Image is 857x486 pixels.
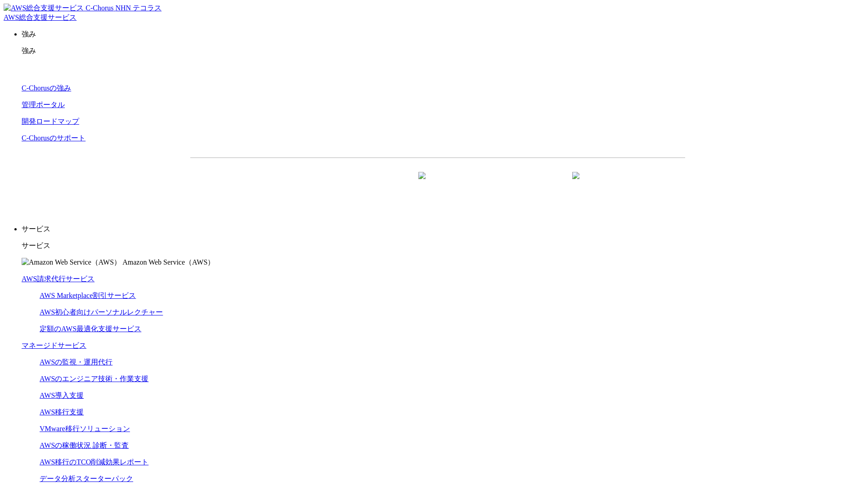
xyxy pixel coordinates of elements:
a: AWS Marketplace割引サービス [40,292,136,299]
a: VMware移行ソリューション [40,425,130,432]
a: 開発ロードマップ [22,117,79,125]
a: AWS移行のTCO削減効果レポート [40,458,148,466]
p: サービス [22,241,853,251]
img: Amazon Web Service（AWS） [22,258,121,267]
img: 矢印 [418,172,426,195]
a: C-Chorusの強み [22,84,71,92]
a: まずは相談する [442,172,587,195]
a: データ分析スターターパック [40,475,133,482]
a: 定額のAWS最適化支援サービス [40,325,141,333]
p: 強み [22,30,853,39]
a: AWSの稼働状況 診断・監査 [40,441,129,449]
p: サービス [22,225,853,234]
p: 強み [22,46,853,56]
a: AWS総合支援サービス C-Chorus NHN テコラスAWS総合支援サービス [4,4,162,21]
a: マネージドサービス [22,342,86,349]
a: 資料を請求する [288,172,433,195]
a: C-Chorusのサポート [22,134,85,142]
img: AWS総合支援サービス C-Chorus [4,4,114,13]
a: AWSのエンジニア技術・作業支援 [40,375,148,382]
a: AWSの監視・運用代行 [40,358,112,366]
a: AWS初心者向けパーソナルレクチャー [40,308,163,316]
img: 矢印 [572,172,579,195]
a: 管理ポータル [22,101,65,108]
span: Amazon Web Service（AWS） [122,258,215,266]
a: AWS請求代行サービス [22,275,94,283]
a: AWS導入支援 [40,391,84,399]
a: AWS移行支援 [40,408,84,416]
